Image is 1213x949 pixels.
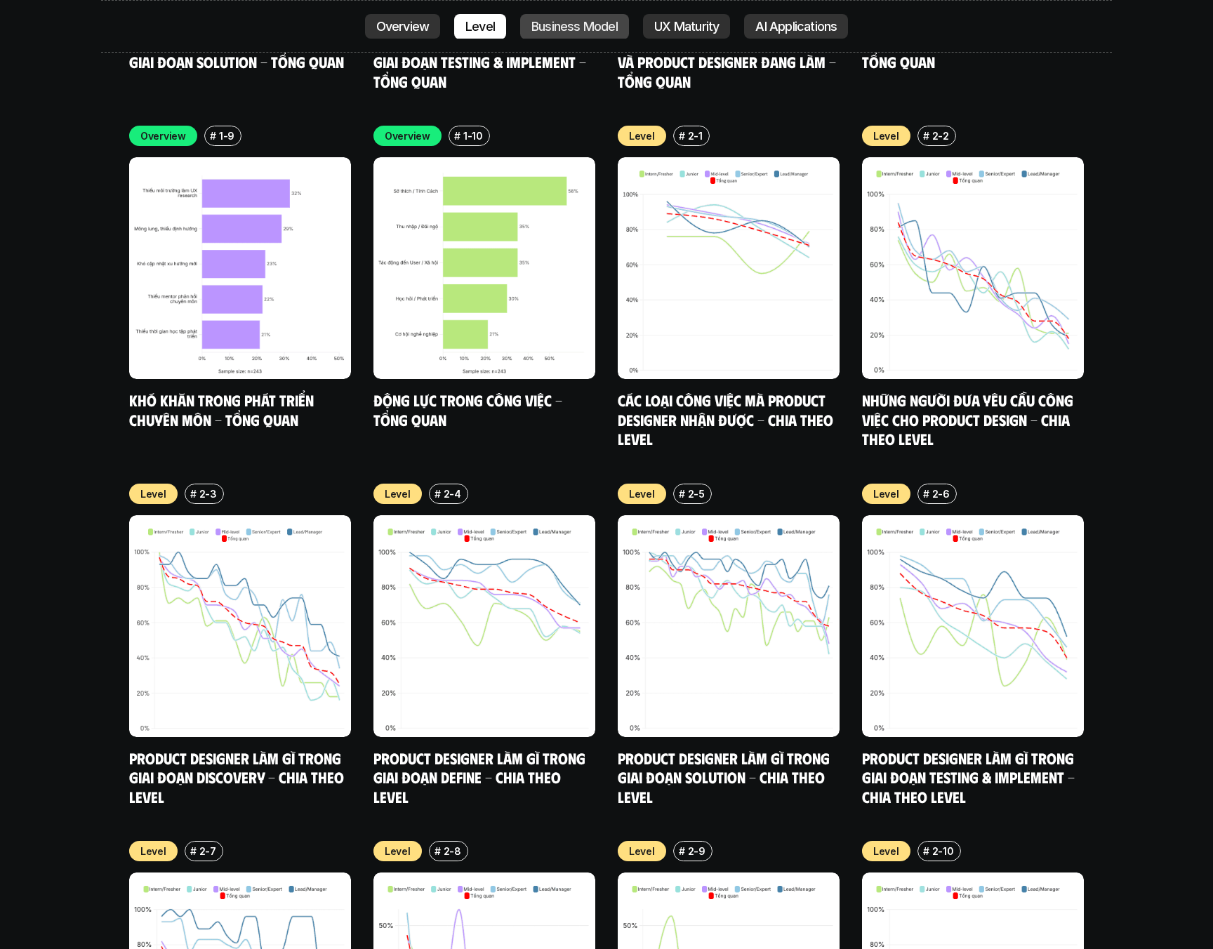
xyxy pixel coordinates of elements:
a: Level [454,14,506,39]
h6: # [435,489,441,499]
p: 2-2 [932,128,949,143]
h6: # [923,489,929,499]
a: Product Designer làm gì trong giai đoạn Testing & Implement - Chia theo Level [862,748,1078,806]
a: UX Maturity [643,14,730,39]
p: Level [873,486,899,501]
p: Level [465,20,495,34]
p: 2-10 [932,844,954,858]
p: UX Maturity [654,20,719,34]
a: Product Designer làm gì trong giai đoạn Solution - Chia theo Level [618,748,833,806]
p: Business Model [531,20,618,34]
p: 2-7 [199,844,216,858]
h6: # [435,846,441,856]
p: 1-10 [463,128,483,143]
p: Level [140,486,166,501]
p: Overview [376,20,430,34]
p: 2-4 [444,486,461,501]
h6: # [210,131,216,141]
p: Level [385,844,411,858]
p: Overview [140,128,186,143]
p: Level [140,844,166,858]
h6: # [190,489,197,499]
p: 2-3 [199,486,217,501]
a: Product Designer làm gì trong giai đoạn Define - Chia theo Level [373,748,589,806]
a: Các loại công việc mà Product Designer nhận được - Chia theo Level [618,390,837,448]
h6: # [679,131,685,141]
p: Level [629,128,655,143]
p: AI Applications [755,20,837,34]
h6: # [454,131,460,141]
p: 1-9 [219,128,234,143]
p: Level [629,844,655,858]
a: Product Designer làm gì trong giai đoạn Discovery - Chia theo Level [129,748,347,806]
p: 2-6 [932,486,950,501]
a: AI Applications [744,14,848,39]
p: 2-9 [688,844,705,858]
h6: # [679,489,685,499]
h6: # [679,846,685,856]
p: 2-5 [688,486,705,501]
p: Level [385,486,411,501]
h6: # [190,846,197,856]
p: Level [873,128,899,143]
a: Business Model [520,14,629,39]
p: Level [629,486,655,501]
a: Product Designer làm gì trong giai đoạn Testing & Implement - Tổng quan [373,33,590,91]
p: 2-1 [688,128,703,143]
h6: # [923,846,929,856]
p: 2-8 [444,844,461,858]
a: Khó khăn trong phát triển chuyên môn - Tổng quan [129,390,317,429]
a: Những người đưa yêu cầu công việc cho Product Design - Chia theo Level [862,390,1077,448]
p: Level [873,844,899,858]
a: Động lực trong công việc - Tổng quan [373,390,566,429]
p: Overview [385,128,430,143]
a: Overview [365,14,441,39]
a: Những công việc về Managment và Product Designer đang làm - Tổng quan [618,33,840,91]
h6: # [923,131,929,141]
